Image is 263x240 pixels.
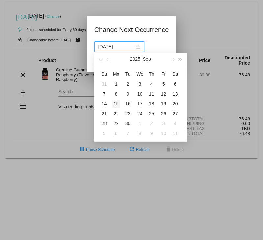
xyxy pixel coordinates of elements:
td: 10/6/2025 [110,128,122,138]
div: 5 [100,129,108,137]
td: 9/26/2025 [158,109,170,119]
td: 9/28/2025 [98,119,110,128]
td: 9/2/2025 [122,79,134,89]
td: 9/25/2025 [146,109,158,119]
div: 8 [112,90,120,98]
div: 21 [100,110,108,118]
div: 3 [160,120,168,127]
td: 9/16/2025 [122,99,134,109]
div: 11 [171,129,179,137]
div: 2 [148,120,156,127]
div: 3 [136,80,144,88]
th: Thu [146,69,158,79]
td: 9/30/2025 [122,119,134,128]
div: 6 [171,80,179,88]
td: 9/13/2025 [170,89,181,99]
div: 28 [100,120,108,127]
div: 27 [171,110,179,118]
div: 18 [148,100,156,108]
td: 9/22/2025 [110,109,122,119]
td: 10/5/2025 [98,128,110,138]
td: 9/20/2025 [170,99,181,109]
td: 9/15/2025 [110,99,122,109]
div: 25 [148,110,156,118]
td: 9/4/2025 [146,79,158,89]
td: 9/10/2025 [134,89,146,99]
td: 9/23/2025 [122,109,134,119]
div: 5 [160,80,168,88]
div: 15 [112,100,120,108]
div: 11 [148,90,156,98]
button: Last year (Control + left) [97,53,104,66]
th: Fri [158,69,170,79]
td: 9/19/2025 [158,99,170,109]
td: 9/6/2025 [170,79,181,89]
td: 9/14/2025 [98,99,110,109]
div: 1 [112,80,120,88]
div: 4 [148,80,156,88]
td: 10/4/2025 [170,119,181,128]
div: 30 [124,120,132,127]
h1: Change Next Occurrence [94,24,169,35]
div: 26 [160,110,168,118]
div: 10 [160,129,168,137]
button: 2025 [130,53,140,66]
div: 29 [112,120,120,127]
div: 24 [136,110,144,118]
td: 9/11/2025 [146,89,158,99]
div: 4 [171,120,179,127]
div: 31 [100,80,108,88]
th: Sat [170,69,181,79]
td: 9/21/2025 [98,109,110,119]
td: 9/3/2025 [134,79,146,89]
th: Wed [134,69,146,79]
td: 10/3/2025 [158,119,170,128]
div: 16 [124,100,132,108]
th: Sun [98,69,110,79]
td: 9/29/2025 [110,119,122,128]
td: 9/17/2025 [134,99,146,109]
td: 10/7/2025 [122,128,134,138]
div: 19 [160,100,168,108]
td: 10/1/2025 [134,119,146,128]
div: 8 [136,129,144,137]
div: 17 [136,100,144,108]
div: 6 [112,129,120,137]
td: 9/12/2025 [158,89,170,99]
td: 9/5/2025 [158,79,170,89]
div: 13 [171,90,179,98]
td: 9/27/2025 [170,109,181,119]
div: 1 [136,120,144,127]
div: 2 [124,80,132,88]
button: Next year (Control + right) [176,53,184,66]
td: 8/31/2025 [98,79,110,89]
div: 9 [124,90,132,98]
button: Previous month (PageUp) [104,53,112,66]
div: 12 [160,90,168,98]
td: 9/9/2025 [122,89,134,99]
div: 7 [100,90,108,98]
input: Select date [98,43,134,50]
div: 10 [136,90,144,98]
th: Mon [110,69,122,79]
td: 9/18/2025 [146,99,158,109]
td: 9/8/2025 [110,89,122,99]
div: 23 [124,110,132,118]
td: 9/24/2025 [134,109,146,119]
th: Tue [122,69,134,79]
td: 10/9/2025 [146,128,158,138]
div: 9 [148,129,156,137]
td: 10/10/2025 [158,128,170,138]
td: 9/7/2025 [98,89,110,99]
div: 7 [124,129,132,137]
button: Sep [143,53,151,66]
div: 22 [112,110,120,118]
div: 20 [171,100,179,108]
td: 10/11/2025 [170,128,181,138]
td: 10/2/2025 [146,119,158,128]
div: 14 [100,100,108,108]
button: Next month (PageDown) [169,53,176,66]
td: 10/8/2025 [134,128,146,138]
td: 9/1/2025 [110,79,122,89]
